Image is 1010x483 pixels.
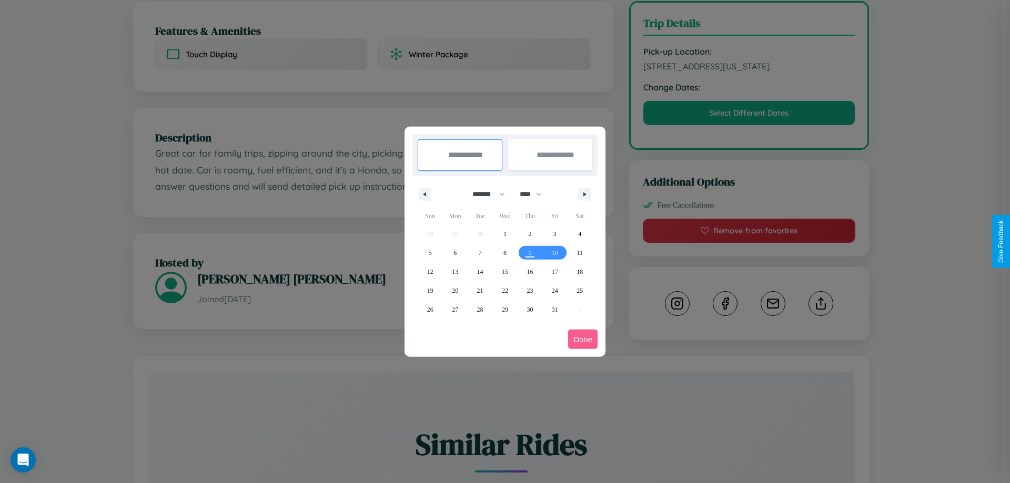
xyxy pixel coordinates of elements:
span: 31 [552,300,558,319]
span: 27 [452,300,458,319]
span: 5 [429,243,432,262]
button: 19 [418,281,442,300]
span: 8 [503,243,507,262]
span: 9 [528,243,531,262]
span: Wed [492,208,517,224]
button: 4 [568,224,592,243]
button: 22 [492,281,517,300]
span: 17 [552,262,558,281]
button: 1 [492,224,517,243]
button: 24 [542,281,567,300]
span: 30 [527,300,533,319]
span: 3 [553,224,557,243]
button: 25 [568,281,592,300]
span: 13 [452,262,458,281]
button: 13 [442,262,467,281]
span: 12 [427,262,433,281]
span: 23 [527,281,533,300]
span: 16 [527,262,533,281]
span: Mon [442,208,467,224]
button: 27 [442,300,467,319]
button: 2 [518,224,542,243]
button: 18 [568,262,592,281]
button: 12 [418,262,442,281]
span: Fri [542,208,567,224]
div: Open Intercom Messenger [11,447,36,472]
div: Give Feedback [997,220,1005,263]
button: 15 [492,262,517,281]
span: 2 [528,224,531,243]
span: 28 [477,300,483,319]
button: 30 [518,300,542,319]
span: 25 [577,281,583,300]
span: 1 [503,224,507,243]
button: 11 [568,243,592,262]
span: Thu [518,208,542,224]
span: 29 [502,300,508,319]
span: 19 [427,281,433,300]
button: 5 [418,243,442,262]
button: 23 [518,281,542,300]
span: 10 [552,243,558,262]
span: 22 [502,281,508,300]
button: 14 [468,262,492,281]
button: 7 [468,243,492,262]
button: 3 [542,224,567,243]
span: 18 [577,262,583,281]
span: Tue [468,208,492,224]
button: 21 [468,281,492,300]
button: 8 [492,243,517,262]
button: 28 [468,300,492,319]
span: 4 [578,224,581,243]
span: 20 [452,281,458,300]
span: Sat [568,208,592,224]
span: 24 [552,281,558,300]
span: 26 [427,300,433,319]
button: 17 [542,262,567,281]
span: 14 [477,262,483,281]
button: 31 [542,300,567,319]
span: 6 [453,243,457,262]
button: 6 [442,243,467,262]
span: Sun [418,208,442,224]
button: 29 [492,300,517,319]
span: 7 [479,243,482,262]
button: Done [568,330,598,349]
button: 26 [418,300,442,319]
button: 16 [518,262,542,281]
span: 21 [477,281,483,300]
button: 10 [542,243,567,262]
button: 9 [518,243,542,262]
button: 20 [442,281,467,300]
span: 11 [577,243,583,262]
span: 15 [502,262,508,281]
